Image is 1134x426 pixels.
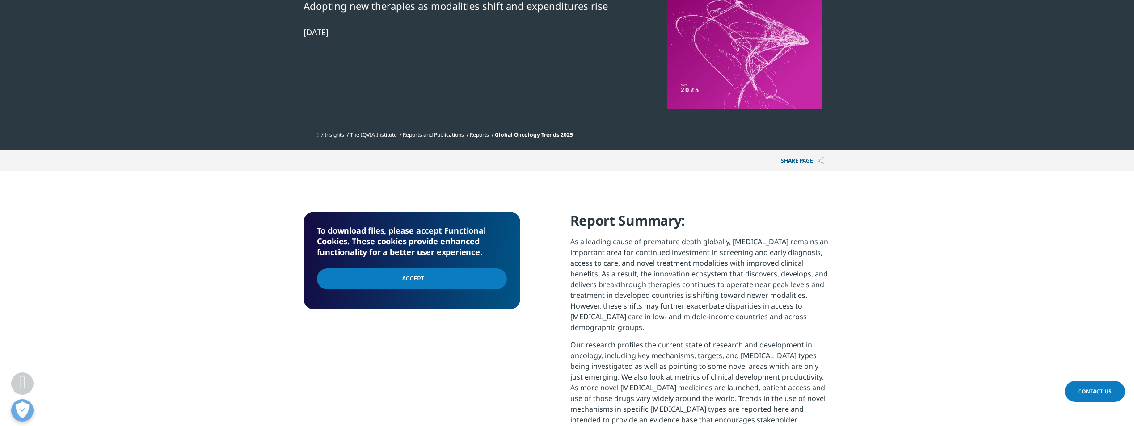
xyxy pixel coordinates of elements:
[403,131,464,138] a: Reports and Publications
[11,399,34,422] button: Präferenzen öffnen
[818,157,824,165] img: Share PAGE
[350,131,397,138] a: The IQVIA Institute
[1078,388,1112,395] span: Contact Us
[495,131,573,138] span: Global Oncology Trends 2025
[317,225,507,257] h5: To download files, please accept Functional Cookies. These cookies provide enhanced functionality...
[1065,381,1125,402] a: Contact Us
[317,268,507,289] input: I Accept
[570,236,831,339] p: As a leading cause of premature death globally, [MEDICAL_DATA] remains an important area for cont...
[570,212,831,236] h4: Report Summary:
[304,27,610,38] div: [DATE]
[774,150,831,171] button: Share PAGEShare PAGE
[325,131,344,138] a: Insights
[774,150,831,171] p: Share PAGE
[470,131,489,138] a: Reports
